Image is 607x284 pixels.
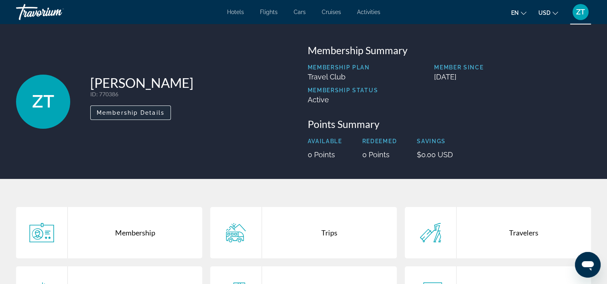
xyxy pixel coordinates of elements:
a: Flights [260,9,278,15]
p: 0 Points [308,150,342,159]
p: Savings [417,138,453,144]
a: Activities [357,9,380,15]
p: Membership Status [308,87,378,93]
p: Available [308,138,342,144]
div: Travelers [457,207,591,258]
h1: [PERSON_NAME] [90,75,193,91]
iframe: Button to launch messaging window [575,252,601,278]
h3: Points Summary [308,118,591,130]
p: 0 Points [362,150,397,159]
button: User Menu [570,4,591,20]
a: Cruises [322,9,341,15]
p: Membership Plan [308,64,378,71]
a: Hotels [227,9,244,15]
span: en [511,10,519,16]
p: Redeemed [362,138,397,144]
span: ID [90,91,96,97]
a: Travelers [405,207,591,258]
div: Membership [68,207,202,258]
button: Membership Details [90,105,171,120]
a: Travorium [16,2,96,22]
span: ZT [576,8,585,16]
p: : 770386 [90,91,193,97]
button: Change currency [538,7,558,18]
span: ZT [32,91,54,112]
p: Member Since [434,64,591,71]
p: $0.00 USD [417,150,453,159]
p: [DATE] [434,73,591,81]
h3: Membership Summary [308,44,591,56]
a: Membership Details [90,107,171,116]
div: Trips [262,207,396,258]
p: Active [308,95,378,104]
a: Cars [294,9,306,15]
span: Membership Details [97,110,164,116]
a: Membership [16,207,202,258]
a: Trips [210,207,396,258]
p: Travel Club [308,73,378,81]
button: Change language [511,7,526,18]
span: USD [538,10,550,16]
